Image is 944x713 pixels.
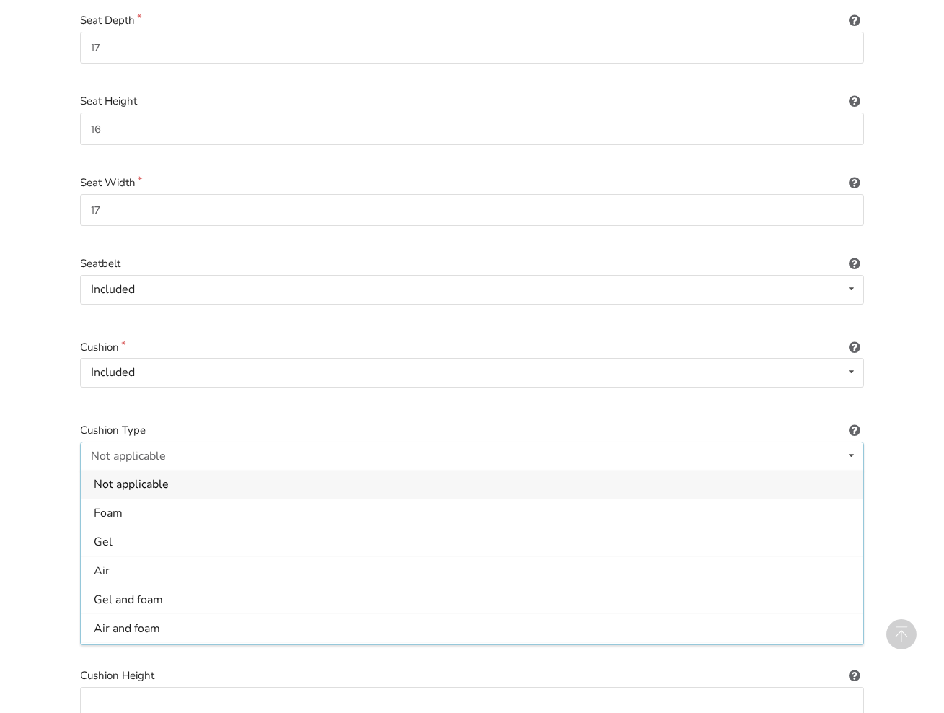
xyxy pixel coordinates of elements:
label: Cushion [80,339,864,356]
span: Gel [94,534,113,550]
label: Seat Depth [80,12,864,29]
div: Not applicable [91,450,166,462]
span: Air and foam [94,621,160,637]
label: Cushion Height [80,668,864,684]
span: Gel and foam [94,592,163,608]
label: Seatbelt [80,255,864,272]
div: Included [91,367,135,378]
span: Not applicable [94,477,169,493]
div: Included [91,284,135,295]
label: Cushion Type [80,422,864,439]
label: Seat Height [80,93,864,110]
span: Foam [94,505,123,521]
label: Seat Width [80,175,864,191]
span: Air [94,563,110,579]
